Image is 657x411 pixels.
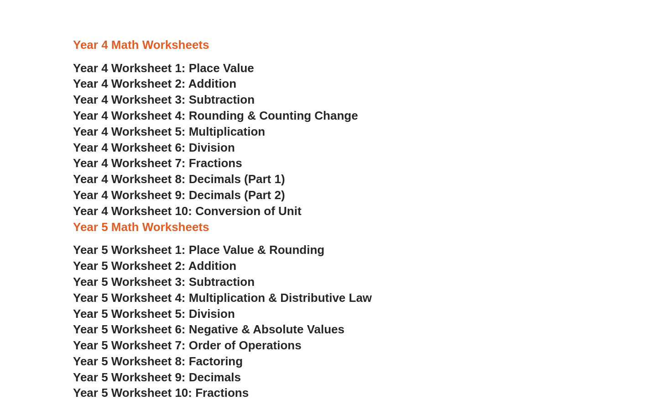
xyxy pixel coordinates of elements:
[73,188,285,202] a: Year 4 Worksheet 9: Decimals (Part 2)
[501,308,657,411] iframe: Chat Widget
[73,141,235,154] a: Year 4 Worksheet 6: Division
[73,77,236,90] a: Year 4 Worksheet 2: Addition
[73,109,358,122] a: Year 4 Worksheet 4: Rounding & Counting Change
[73,291,372,305] a: Year 5 Worksheet 4: Multiplication & Distributive Law
[73,243,324,257] a: Year 5 Worksheet 1: Place Value & Rounding
[73,338,302,352] a: Year 5 Worksheet 7: Order of Operations
[73,37,584,53] h3: Year 4 Math Worksheets
[73,220,584,235] h3: Year 5 Math Worksheets
[73,61,254,75] a: Year 4 Worksheet 1: Place Value
[73,259,236,273] a: Year 5 Worksheet 2: Addition
[73,156,242,170] a: Year 4 Worksheet 7: Fractions
[73,275,255,289] a: Year 5 Worksheet 3: Subtraction
[73,354,243,368] a: Year 5 Worksheet 8: Factoring
[73,370,241,384] a: Year 5 Worksheet 9: Decimals
[73,386,249,400] a: Year 5 Worksheet 10: Fractions
[73,93,255,106] a: Year 4 Worksheet 3: Subtraction
[73,322,344,336] a: Year 5 Worksheet 6: Negative & Absolute Values
[73,125,265,138] a: Year 4 Worksheet 5: Multiplication
[73,172,285,186] a: Year 4 Worksheet 8: Decimals (Part 1)
[73,204,302,218] a: Year 4 Worksheet 10: Conversion of Unit
[73,307,235,321] a: Year 5 Worksheet 5: Division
